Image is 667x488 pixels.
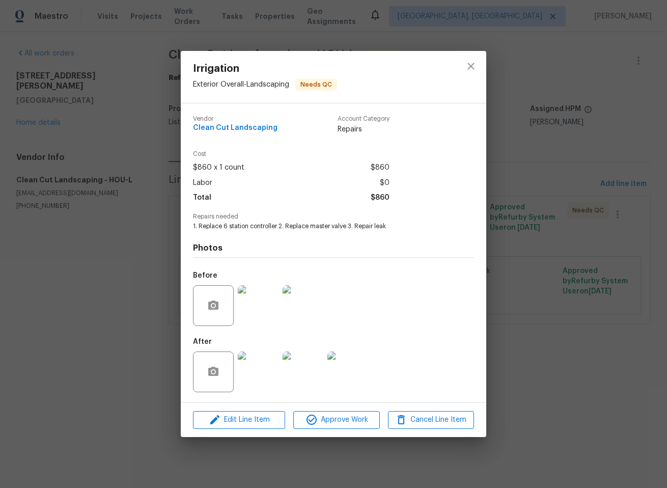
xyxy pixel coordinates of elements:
button: close [459,54,483,78]
span: $860 [371,160,390,175]
span: Clean Cut Landscaping [193,124,277,132]
span: $0 [380,176,390,191]
span: $860 [371,191,390,205]
h5: After [193,338,212,345]
span: Account Category [338,116,390,122]
span: Repairs needed [193,213,474,220]
span: $860 x 1 count [193,160,244,175]
span: 1. Replace 6 station controller 2. Replace master valve 3. Repair leak [193,222,446,231]
span: Vendor [193,116,277,122]
span: Needs QC [296,79,336,90]
span: Exterior Overall - Landscaping [193,81,289,88]
span: Labor [193,176,212,191]
span: Approve Work [296,414,376,426]
button: Cancel Line Item [388,411,474,429]
span: Total [193,191,211,205]
span: Edit Line Item [196,414,282,426]
h4: Photos [193,243,474,253]
button: Edit Line Item [193,411,285,429]
button: Approve Work [293,411,379,429]
span: Repairs [338,124,390,134]
span: Cancel Line Item [391,414,471,426]
span: Cost [193,151,390,157]
h5: Before [193,272,217,279]
span: Irrigation [193,63,337,74]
